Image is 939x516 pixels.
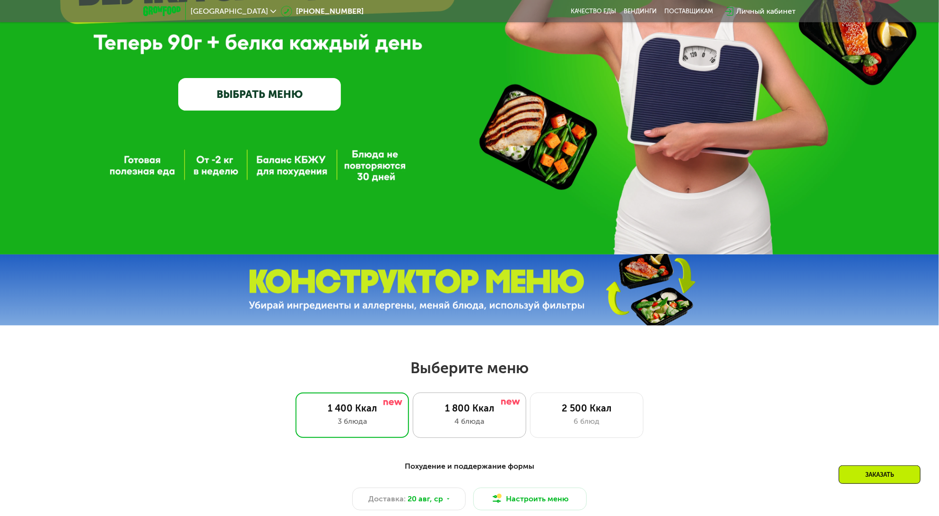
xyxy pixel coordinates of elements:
h2: Выберите меню [30,359,909,377]
div: 2 500 Ккал [540,402,634,414]
a: Вендинги [624,8,657,15]
div: 1 800 Ккал [423,402,516,414]
div: 1 400 Ккал [305,402,399,414]
span: Доставка: [369,493,406,505]
div: Заказать [839,465,921,484]
div: 4 блюда [423,416,516,427]
span: [GEOGRAPHIC_DATA] [191,8,268,15]
a: ВЫБРАТЬ МЕНЮ [178,78,340,111]
a: Качество еды [571,8,616,15]
div: Похудение и поддержание формы [190,461,749,472]
button: Настроить меню [473,488,587,510]
div: 3 блюда [305,416,399,427]
div: Личный кабинет [736,6,796,17]
span: 20 авг, ср [408,493,443,505]
div: поставщикам [664,8,713,15]
div: 6 блюд [540,416,634,427]
a: [PHONE_NUMBER] [281,6,364,17]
